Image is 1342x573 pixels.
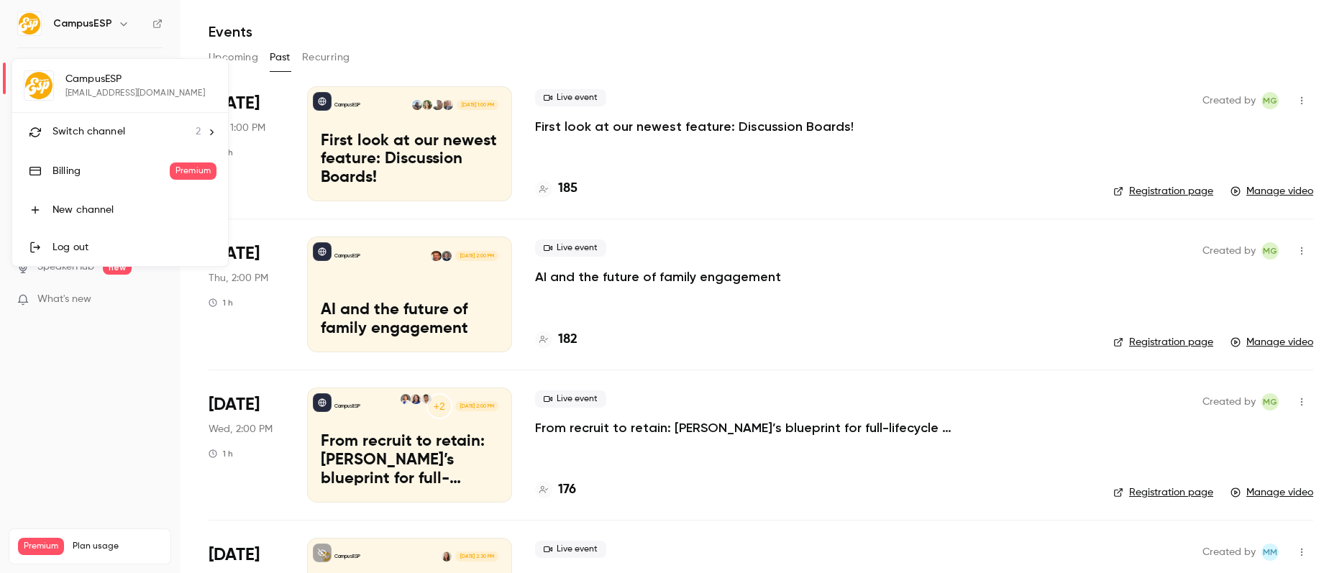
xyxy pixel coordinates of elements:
[53,203,216,217] div: New channel
[53,124,125,139] span: Switch channel
[196,124,201,139] span: 2
[170,162,216,180] span: Premium
[53,164,170,178] div: Billing
[53,240,216,255] div: Log out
